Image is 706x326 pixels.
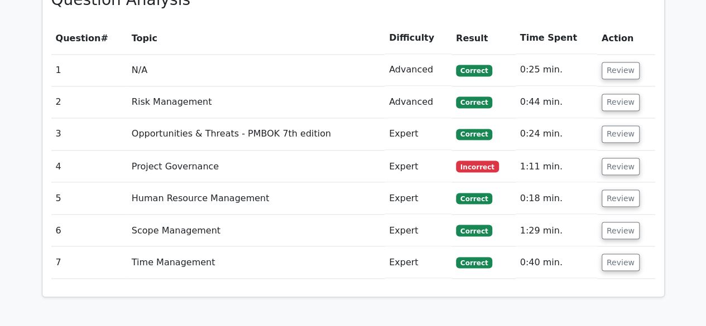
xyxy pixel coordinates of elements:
td: 1:29 min. [516,215,597,246]
th: Difficulty [385,22,452,54]
span: Correct [456,257,492,268]
td: 0:40 min. [516,246,597,278]
td: 5 [51,182,127,214]
td: 0:44 min. [516,86,597,118]
button: Review [602,189,640,207]
td: 0:25 min. [516,54,597,86]
button: Review [602,94,640,111]
span: Correct [456,225,492,236]
td: Expert [385,118,452,150]
span: Correct [456,193,492,204]
span: Incorrect [456,160,499,172]
td: 1:11 min. [516,150,597,182]
td: Time Management [127,246,385,278]
td: Project Governance [127,150,385,182]
td: 1 [51,54,127,86]
td: 0:18 min. [516,182,597,214]
button: Review [602,125,640,143]
td: Scope Management [127,215,385,246]
td: N/A [127,54,385,86]
td: 3 [51,118,127,150]
td: Expert [385,215,452,246]
th: Action [597,22,655,54]
td: 7 [51,246,127,278]
button: Review [602,62,640,79]
th: # [51,22,127,54]
td: Human Resource Management [127,182,385,214]
span: Correct [456,96,492,108]
td: Advanced [385,86,452,118]
span: Correct [456,65,492,76]
th: Result [452,22,516,54]
span: Question [56,33,101,43]
th: Time Spent [516,22,597,54]
td: Expert [385,246,452,278]
td: 2 [51,86,127,118]
th: Topic [127,22,385,54]
button: Review [602,222,640,239]
span: Correct [456,129,492,140]
td: 0:24 min. [516,118,597,150]
td: Expert [385,182,452,214]
td: Advanced [385,54,452,86]
button: Review [602,254,640,271]
td: 4 [51,150,127,182]
button: Review [602,158,640,175]
td: Opportunities & Threats - PMBOK 7th edition [127,118,385,150]
td: Expert [385,150,452,182]
td: Risk Management [127,86,385,118]
td: 6 [51,215,127,246]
